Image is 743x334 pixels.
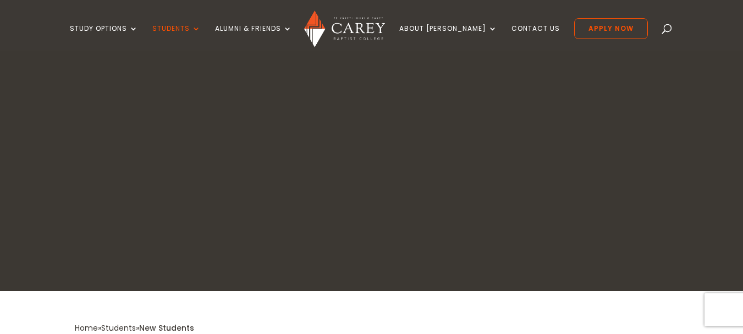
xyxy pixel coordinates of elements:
[75,322,98,333] a: Home
[101,322,136,333] a: Students
[574,18,648,39] a: Apply Now
[70,25,138,51] a: Study Options
[511,25,560,51] a: Contact Us
[75,322,194,333] span: » »
[399,25,497,51] a: About [PERSON_NAME]
[215,25,292,51] a: Alumni & Friends
[304,10,385,47] img: Carey Baptist College
[152,25,201,51] a: Students
[139,322,194,333] span: New Students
